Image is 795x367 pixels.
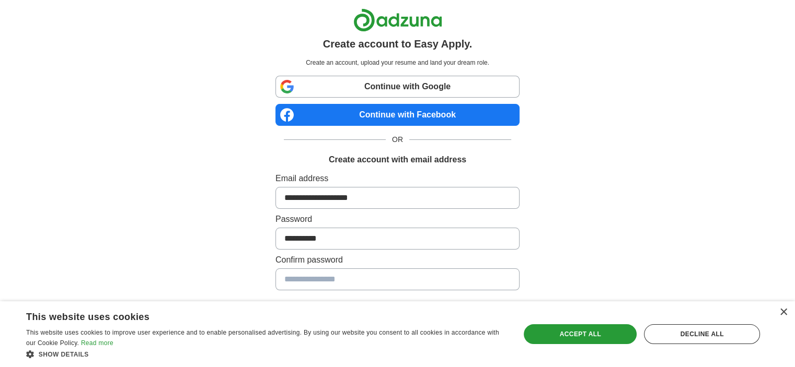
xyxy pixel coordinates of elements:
[329,153,466,166] h1: Create account with email address
[39,351,89,358] span: Show details
[323,36,473,52] h1: Create account to Easy Apply.
[275,76,520,98] a: Continue with Google
[779,309,787,316] div: Close
[26,307,479,323] div: This website uses cookies
[26,349,505,359] div: Show details
[275,172,520,185] label: Email address
[275,254,520,266] label: Confirm password
[275,213,520,226] label: Password
[275,104,520,126] a: Continue with Facebook
[26,329,499,347] span: This website uses cookies to improve user experience and to enable personalised advertising. By u...
[644,324,760,344] div: Decline all
[524,324,637,344] div: Accept all
[386,134,409,145] span: OR
[278,58,517,67] p: Create an account, upload your resume and land your dream role.
[353,8,442,32] img: Adzuna logo
[81,339,113,347] a: Read more, opens a new window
